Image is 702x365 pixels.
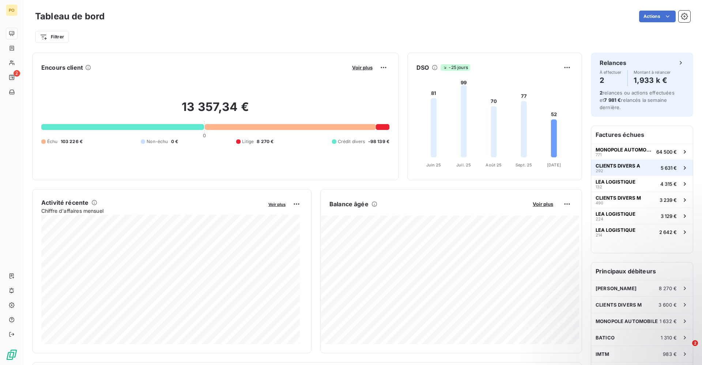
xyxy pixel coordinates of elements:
span: 0 € [171,138,178,145]
button: MONOPOLE AUTOMOBILE77164 500 € [591,143,693,160]
tspan: Août 25 [486,162,502,168]
iframe: Intercom notifications message [556,294,702,345]
span: LEA LOGISTIQUE [596,179,635,185]
button: Filtrer [35,31,69,43]
h6: Activité récente [41,198,88,207]
button: Voir plus [266,201,288,207]
span: 292 [596,169,603,173]
span: 2 [600,90,603,96]
span: 8 270 € [659,285,677,291]
span: 214 [596,233,602,237]
span: 2 [692,340,698,346]
button: Voir plus [531,201,555,207]
button: LEA LOGISTIQUE1324 315 € [591,176,693,192]
h6: Relances [600,58,626,67]
span: CLIENTS DIVERS M [596,195,641,201]
span: -98 139 € [368,138,389,145]
button: Actions [639,11,676,22]
h2: 13 357,34 € [41,100,389,122]
button: LEA LOGISTIQUE2142 642 € [591,224,693,240]
div: PO [6,4,18,16]
span: LEA LOGISTIQUE [596,227,635,233]
span: 4 315 € [660,181,677,187]
tspan: Juil. 25 [456,162,471,168]
span: 2 642 € [659,229,677,235]
h6: Balance âgée [329,200,369,208]
span: Crédit divers [338,138,365,145]
span: Litige [242,138,254,145]
span: relances ou actions effectuées et relancés la semaine dernière. [600,90,675,110]
h6: DSO [416,63,429,72]
span: Chiffre d'affaires mensuel [41,207,263,215]
span: LEA LOGISTIQUE [596,211,635,217]
span: 5 631 € [661,165,677,171]
span: Montant à relancer [634,70,671,74]
span: 0 [203,132,206,138]
iframe: Intercom live chat [677,340,695,358]
span: 7 981 € [604,97,621,103]
span: 3 129 € [661,213,677,219]
span: [PERSON_NAME] [596,285,637,291]
span: Non-échu [147,138,168,145]
span: IMTM [596,351,609,357]
span: Voir plus [533,201,553,207]
tspan: [DATE] [547,162,561,168]
span: 132 [596,185,602,189]
button: CLIENTS DIVERS M4903 239 € [591,192,693,208]
button: CLIENTS DIVERS A2925 631 € [591,160,693,176]
span: 490 [596,201,603,205]
span: 771 [596,153,601,157]
span: 983 € [663,351,677,357]
span: Voir plus [352,65,373,70]
img: Logo LeanPay [6,349,18,361]
button: Voir plus [350,64,375,71]
span: À effectuer [600,70,622,74]
span: 8 270 € [257,138,273,145]
span: 224 [596,217,603,221]
h4: 1,933 k € [634,74,671,86]
span: -25 jours [441,64,470,71]
span: 64 500 € [656,149,677,155]
span: 3 239 € [660,197,677,203]
h6: Principaux débiteurs [591,262,693,280]
tspan: Juin 25 [426,162,441,168]
span: MONOPOLE AUTOMOBILE [596,147,653,153]
span: 103 226 € [61,138,83,145]
h6: Encours client [41,63,83,72]
h6: Factures échues [591,126,693,143]
span: CLIENTS DIVERS A [596,163,640,169]
h3: Tableau de bord [35,10,105,23]
h4: 2 [600,74,622,86]
tspan: Sept. 25 [516,162,532,168]
span: Voir plus [268,202,286,207]
span: 2 [14,70,20,77]
button: LEA LOGISTIQUE2243 129 € [591,208,693,224]
span: Échu [47,138,58,145]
